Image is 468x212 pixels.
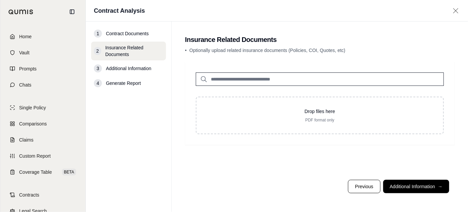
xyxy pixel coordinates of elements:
[19,192,39,198] span: Contracts
[67,6,77,17] button: Collapse sidebar
[185,48,187,53] span: •
[19,65,37,72] span: Prompts
[189,48,345,53] span: Optionally upload related insurance documents (Policies, COI, Quotes, etc)
[383,180,449,193] button: Additional Information→
[19,169,52,175] span: Coverage Table
[4,188,81,202] a: Contracts
[94,64,102,72] div: 3
[94,30,102,38] div: 1
[207,117,432,123] p: PDF format only
[105,44,163,58] span: Insurance Related Documents
[19,137,34,143] span: Claims
[4,77,81,92] a: Chats
[106,65,151,72] span: Additional Information
[4,61,81,76] a: Prompts
[19,49,30,56] span: Vault
[94,47,101,55] div: 2
[4,116,81,131] a: Comparisons
[19,82,32,88] span: Chats
[62,169,76,175] span: BETA
[94,79,102,87] div: 4
[4,132,81,147] a: Claims
[4,29,81,44] a: Home
[4,45,81,60] a: Vault
[4,165,81,179] a: Coverage TableBETA
[207,108,432,115] p: Drop files here
[106,80,141,87] span: Generate Report
[4,100,81,115] a: Single Policy
[8,9,34,14] img: Qumis Logo
[438,183,443,190] span: →
[4,149,81,163] a: Custom Report
[19,33,32,40] span: Home
[94,6,145,15] h1: Contract Analysis
[19,153,51,159] span: Custom Report
[348,180,380,193] button: Previous
[19,104,46,111] span: Single Policy
[106,30,149,37] span: Contract Documents
[19,120,47,127] span: Comparisons
[185,35,455,44] h2: Insurance Related Documents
